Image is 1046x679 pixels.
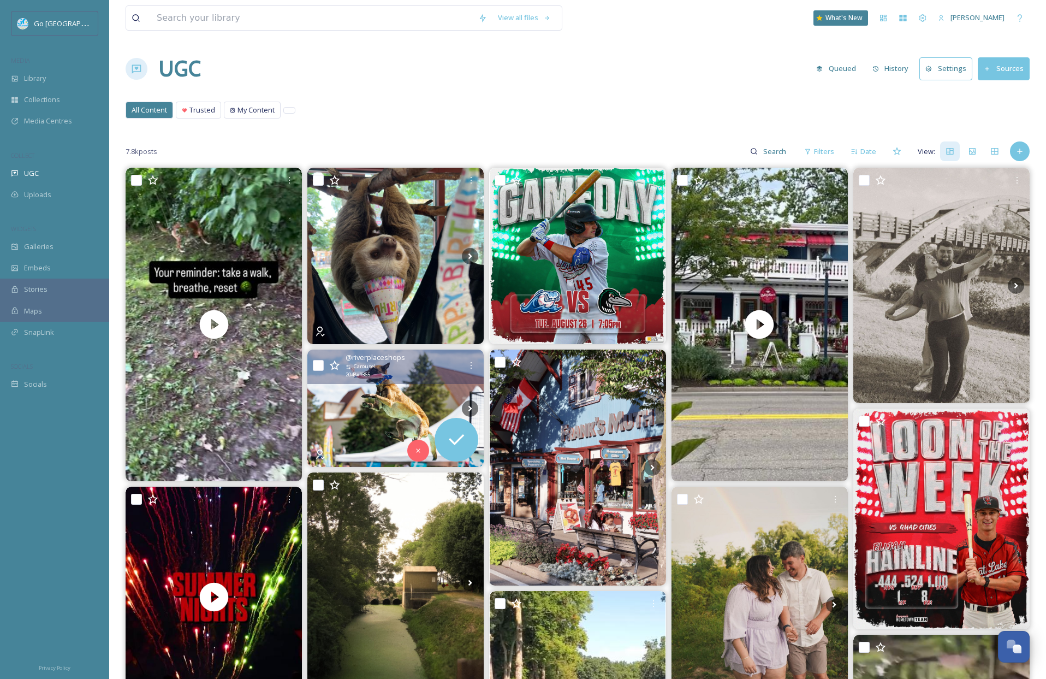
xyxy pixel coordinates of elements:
span: Collections [24,95,60,105]
span: WIDGETS [11,225,36,233]
button: Queued [811,58,861,79]
img: #midlandmi #baycity #saginaw #michiganphotographer #michiganphotography #familyphotography [853,168,1030,403]
button: History [867,58,914,79]
span: MEDIA [11,56,30,64]
a: [PERSON_NAME] [932,7,1010,28]
span: Socials [24,379,47,389]
span: Go [GEOGRAPHIC_DATA] [34,18,115,28]
a: Privacy Policy [39,660,70,674]
span: Embeds [24,263,51,273]
span: Uploads [24,190,51,200]
a: Settings [919,57,978,80]
button: Open Chat [998,631,1030,663]
span: All Content [132,105,167,115]
a: What's New [813,10,868,26]
span: View: [918,146,935,157]
input: Search your library [151,6,473,30]
span: Privacy Policy [39,664,70,671]
span: Stories [24,284,47,294]
span: Carousel [354,363,376,370]
video: Have you ever wondered what makes a town so cute and charming? Planting flowers everywhere like t... [671,168,848,481]
a: History [867,58,920,79]
img: Such a different vibe from when I was here last winter.🌿 Can’t believe this beautiful Michigan su... [490,350,666,586]
video: A quick walk with my pup at Barstow Woods always resets my day. And the best part about living in... [126,168,302,481]
img: After a 2-week road trip, the Loons are BACK at Dow Diamond to kick off the final homestand of 20... [490,168,666,344]
span: Galleries [24,241,54,252]
span: Maps [24,306,42,316]
span: COLLECT [11,151,34,160]
button: Settings [919,57,972,80]
span: UGC [24,168,39,179]
span: My Content [237,105,275,115]
span: Library [24,73,46,84]
img: thumbnail [126,168,302,481]
img: GoGreatLogo_MISkies_RegionalTrails%20%281%29.png [17,18,28,29]
span: SnapLink [24,327,54,338]
span: @ riverplaceshops [346,352,405,363]
img: 🥳 We have a birthday at the Zoo today! Our patient and fun personality Hoffman's Two-toed Sloth t... [307,168,484,344]
span: Date [860,146,876,157]
span: [PERSON_NAME] [950,13,1005,22]
span: Trusted [189,105,215,115]
span: SOCIALS [11,362,33,370]
span: Media Centres [24,116,72,126]
span: 2048 x 1365 [346,371,370,379]
input: Search [758,140,793,162]
img: thumbnail [671,168,848,481]
a: Queued [811,58,867,79]
img: Happy National Dog Day! 💙🐾 Today we are reminiscing on all of the fun at this year's Frankenmuth ... [307,350,484,467]
a: View all files [492,7,556,28]
a: UGC [158,52,201,85]
button: Sources [978,57,1030,80]
img: 🔥 What a week for Elijah Hainline! .444 AVG | .524 OBP | 1.110 OPS | 1 HR | 8 RBI He’s our Loon o... [853,409,1030,629]
span: Filters [814,146,834,157]
span: 7.8k posts [126,146,157,157]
